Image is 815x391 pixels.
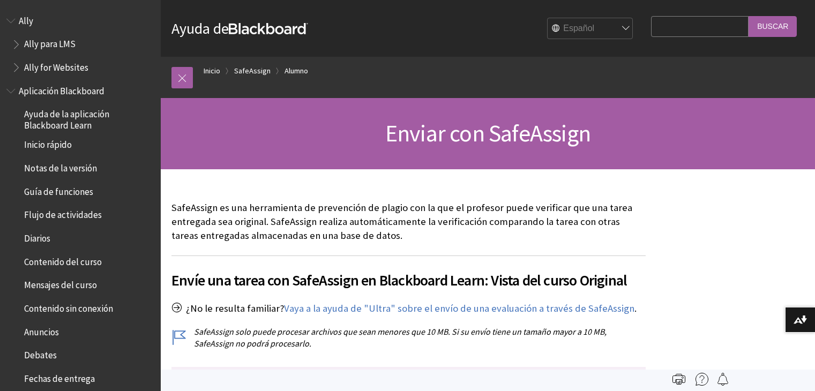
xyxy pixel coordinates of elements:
h2: Envíe una tarea con SafeAssign en Blackboard Learn: Vista del curso Original [171,255,646,291]
span: Ally for Websites [24,58,88,73]
p: SafeAssign es una herramienta de prevención de plagio con la que el profesor puede verificar que ... [171,201,646,243]
a: SafeAssign [234,64,271,78]
span: Ally para LMS [24,35,76,50]
strong: Blackboard [229,23,308,34]
img: Print [672,373,685,386]
p: SafeAssign solo puede procesar archivos que sean menores que 10 MB. Si su envío tiene un tamaño m... [171,326,646,350]
span: Notas de la versión [24,159,97,174]
span: Enviar con SafeAssign [385,118,590,148]
span: Diarios [24,229,50,244]
span: Fechas de entrega [24,370,95,384]
a: Alumno [285,64,308,78]
span: Contenido sin conexión [24,299,113,314]
span: Anuncios [24,323,59,337]
span: Guía de funciones [24,183,93,197]
a: Vaya a la ayuda de "Ultra" sobre el envío de una evaluación a través de SafeAssign [284,302,634,315]
img: More help [696,373,708,386]
span: Debates [24,347,57,361]
span: Ally [19,12,33,26]
select: Site Language Selector [548,18,633,40]
span: Flujo de actividades [24,206,102,221]
span: Inicio rápido [24,136,72,151]
nav: Book outline for Anthology Ally Help [6,12,154,77]
span: Aplicación Blackboard [19,82,104,96]
span: Ayuda de la aplicación Blackboard Learn [24,106,153,131]
a: Inicio [204,64,220,78]
img: Follow this page [716,373,729,386]
span: Mensajes del curso [24,276,97,291]
span: Contenido del curso [24,253,102,267]
p: ¿No le resulta familiar? . [171,302,646,315]
input: Buscar [749,16,797,37]
a: Ayuda deBlackboard [171,19,308,38]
